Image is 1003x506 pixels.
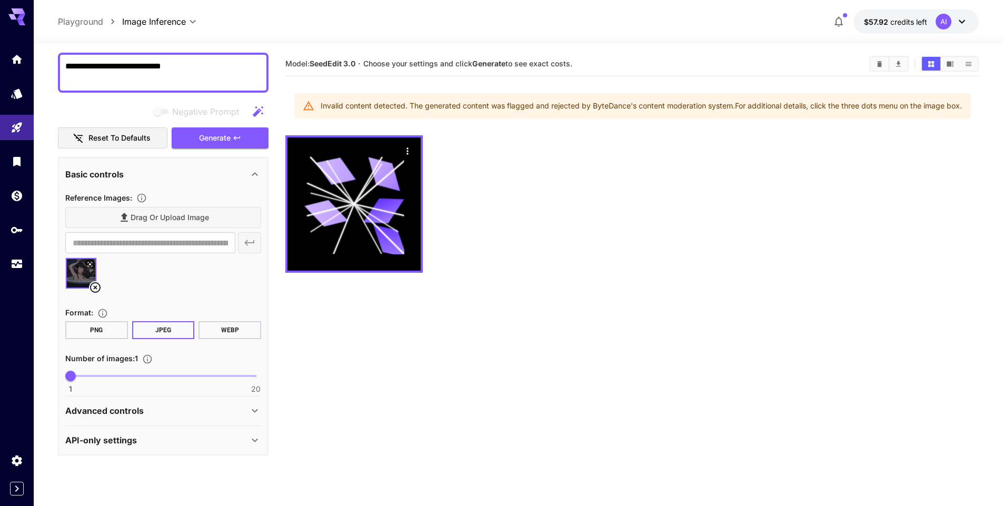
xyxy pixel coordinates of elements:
div: Basic controls [65,162,261,187]
div: $57.91754 [864,16,927,27]
div: Library [11,155,23,168]
div: Show images in grid viewShow images in video viewShow images in list view [921,56,979,72]
button: $57.91754AI [853,9,979,34]
p: Basic controls [65,168,124,181]
div: Wallet [11,189,23,202]
span: credits left [890,17,927,26]
button: Upload a reference image to guide the result. This is needed for Image-to-Image or Inpainting. Su... [132,193,151,203]
b: SeedEdit 3.0 [310,59,355,68]
div: Settings [11,454,23,467]
button: WEBP [198,321,261,339]
span: Reference Images : [65,193,132,202]
a: Playground [58,15,103,28]
button: Choose the file format for the output image. [93,308,112,319]
span: Generate [199,132,231,145]
p: Advanced controls [65,404,144,417]
button: Show images in list view [959,57,978,71]
div: Models [11,87,23,100]
div: Actions [400,143,415,158]
span: Format : [65,308,93,317]
p: · [358,57,361,70]
button: Specify how many images to generate in a single request. Each image generation will be charged se... [138,354,157,364]
button: Show images in grid view [922,57,940,71]
span: Model: [285,59,355,68]
button: Expand sidebar [10,482,24,495]
div: Usage [11,257,23,271]
p: API-only settings [65,434,137,447]
span: 20 [251,384,261,394]
b: Generate [472,59,505,68]
div: Invalid content detected. The generated content was flagged and rejected by ByteDance's content m... [321,96,962,115]
div: Playground [11,121,23,134]
nav: breadcrumb [58,15,122,28]
span: $57.92 [864,17,890,26]
div: API Keys [11,223,23,236]
button: PNG [65,321,128,339]
button: Reset to defaults [58,127,167,149]
button: Generate [172,127,269,149]
div: Home [11,53,23,66]
button: JPEG [132,321,195,339]
span: Number of images : 1 [65,354,138,363]
button: Show images in video view [941,57,959,71]
button: Clear Images [870,57,889,71]
div: API-only settings [65,428,261,453]
div: AI [936,14,951,29]
span: 1 [69,384,72,394]
span: Negative Prompt [172,105,239,118]
span: Choose your settings and click to see exact costs. [363,59,572,68]
span: Image Inference [122,15,186,28]
span: Negative prompts are not compatible with the selected model. [151,105,247,118]
button: Download All [889,57,908,71]
div: Advanced controls [65,398,261,423]
div: Clear ImagesDownload All [869,56,909,72]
